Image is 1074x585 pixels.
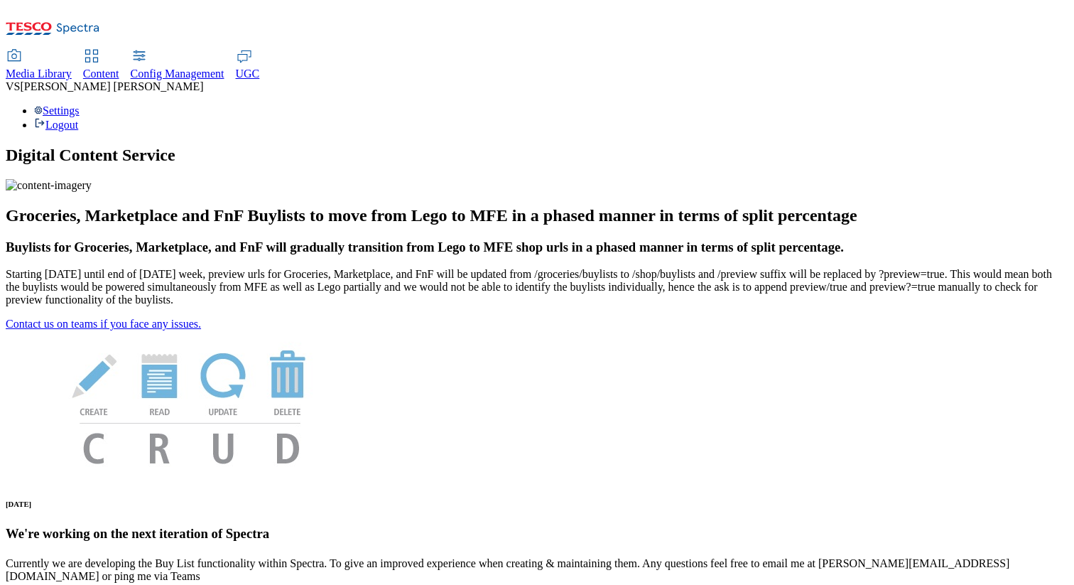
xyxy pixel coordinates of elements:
h3: Buylists for Groceries, Marketplace, and FnF will gradually transition from Lego to MFE shop urls... [6,240,1068,255]
span: VS [6,80,20,92]
p: Starting [DATE] until end of [DATE] week, preview urls for Groceries, Marketplace, and FnF will b... [6,268,1068,306]
h6: [DATE] [6,500,1068,508]
a: Logout [34,119,78,131]
span: Config Management [131,68,224,80]
a: UGC [236,50,260,80]
span: Content [83,68,119,80]
a: Media Library [6,50,72,80]
span: Media Library [6,68,72,80]
a: Content [83,50,119,80]
a: Contact us on teams if you face any issues. [6,318,201,330]
h1: Digital Content Service [6,146,1068,165]
h2: Groceries, Marketplace and FnF Buylists to move from Lego to MFE in a phased manner in terms of s... [6,206,1068,225]
img: News Image [6,331,375,479]
a: Settings [34,104,80,117]
h3: We're working on the next iteration of Spectra [6,526,1068,542]
img: content-imagery [6,179,92,192]
a: Config Management [131,50,224,80]
span: [PERSON_NAME] [PERSON_NAME] [20,80,203,92]
p: Currently we are developing the Buy List functionality within Spectra. To give an improved experi... [6,557,1068,583]
span: UGC [236,68,260,80]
